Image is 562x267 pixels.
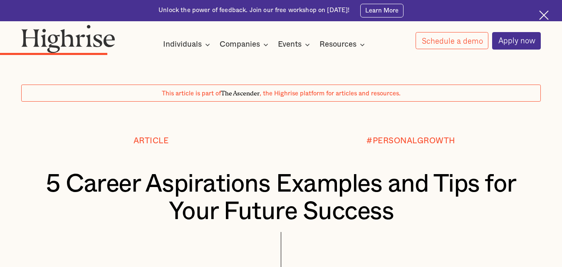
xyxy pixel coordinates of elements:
[162,90,221,97] span: This article is part of
[21,25,115,53] img: Highrise logo
[319,40,367,50] div: Resources
[278,40,302,50] div: Events
[360,4,404,17] a: Learn More
[539,10,549,20] img: Cross icon
[43,170,520,225] h1: 5 Career Aspirations Examples and Tips for Your Future Success
[366,137,456,146] div: #PERSONALGROWTH
[220,40,271,50] div: Companies
[134,137,169,146] div: Article
[492,32,541,50] a: Apply now
[163,40,213,50] div: Individuals
[163,40,202,50] div: Individuals
[221,88,260,96] span: The Ascender
[260,90,401,97] span: , the Highrise platform for articles and resources.
[319,40,357,50] div: Resources
[158,6,349,15] div: Unlock the power of feedback. Join our free workshop on [DATE]!
[278,40,312,50] div: Events
[416,32,489,49] a: Schedule a demo
[220,40,260,50] div: Companies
